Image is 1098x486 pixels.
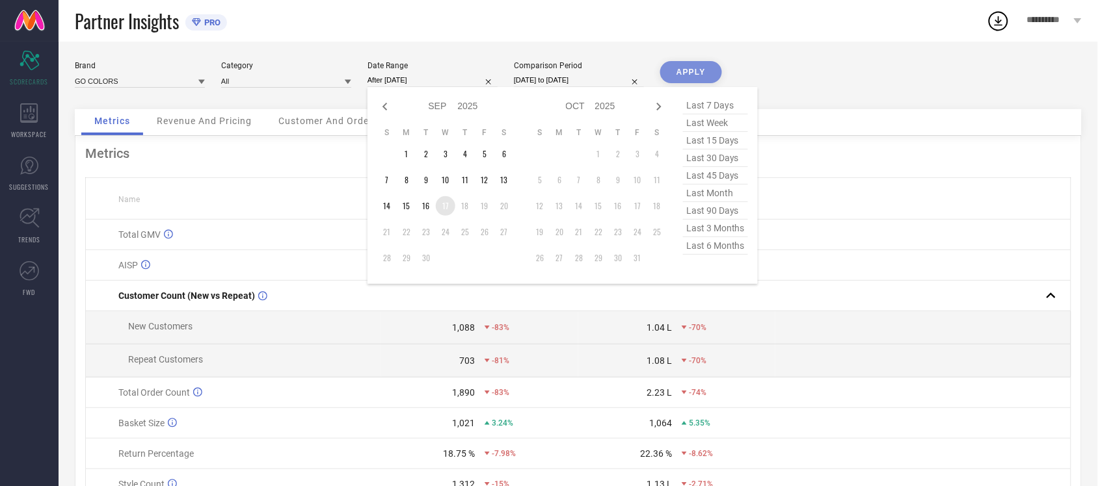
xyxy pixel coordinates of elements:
[683,114,748,132] span: last week
[569,196,589,216] td: Tue Oct 14 2025
[492,418,513,428] span: 3.24%
[569,170,589,190] td: Tue Oct 07 2025
[397,170,416,190] td: Mon Sep 08 2025
[530,222,550,242] td: Sun Oct 19 2025
[377,99,393,114] div: Previous month
[514,73,644,87] input: Select comparison period
[118,290,255,301] span: Customer Count (New vs Repeat)
[683,97,748,114] span: last 7 days
[550,196,569,216] td: Mon Oct 13 2025
[628,144,647,164] td: Fri Oct 03 2025
[569,127,589,138] th: Tuesday
[589,144,608,164] td: Wed Oct 01 2025
[377,222,397,242] td: Sun Sep 21 2025
[683,202,748,220] span: last 90 days
[118,387,190,398] span: Total Order Count
[118,448,194,459] span: Return Percentage
[436,222,455,242] td: Wed Sep 24 2025
[647,127,667,138] th: Saturday
[18,235,40,244] span: TRENDS
[683,237,748,255] span: last 6 months
[569,222,589,242] td: Tue Oct 21 2025
[530,196,550,216] td: Sun Oct 12 2025
[628,127,647,138] th: Friday
[689,388,706,397] span: -74%
[589,127,608,138] th: Wednesday
[368,73,498,87] input: Select date range
[377,170,397,190] td: Sun Sep 07 2025
[589,248,608,268] td: Wed Oct 29 2025
[689,323,706,332] span: -70%
[683,149,748,167] span: last 30 days
[452,322,475,333] div: 1,088
[455,144,475,164] td: Thu Sep 04 2025
[475,222,494,242] td: Fri Sep 26 2025
[494,170,514,190] td: Sat Sep 13 2025
[397,196,416,216] td: Mon Sep 15 2025
[455,127,475,138] th: Thursday
[10,77,49,86] span: SCORECARDS
[492,388,509,397] span: -83%
[589,222,608,242] td: Wed Oct 22 2025
[589,196,608,216] td: Wed Oct 15 2025
[118,195,140,204] span: Name
[689,418,710,428] span: 5.35%
[10,182,49,192] span: SUGGESTIONS
[416,196,436,216] td: Tue Sep 16 2025
[377,127,397,138] th: Sunday
[628,170,647,190] td: Fri Oct 10 2025
[416,248,436,268] td: Tue Sep 30 2025
[608,170,628,190] td: Thu Oct 09 2025
[118,260,138,270] span: AISP
[647,322,672,333] div: 1.04 L
[492,323,509,332] span: -83%
[647,170,667,190] td: Sat Oct 11 2025
[201,18,221,27] span: PRO
[683,220,748,237] span: last 3 months
[397,127,416,138] th: Monday
[94,116,130,126] span: Metrics
[683,185,748,202] span: last month
[647,196,667,216] td: Sat Oct 18 2025
[397,222,416,242] td: Mon Sep 22 2025
[647,144,667,164] td: Sat Oct 04 2025
[377,196,397,216] td: Sun Sep 14 2025
[608,127,628,138] th: Thursday
[416,127,436,138] th: Tuesday
[647,222,667,242] td: Sat Oct 25 2025
[608,196,628,216] td: Thu Oct 16 2025
[608,222,628,242] td: Thu Oct 23 2025
[436,196,455,216] td: Wed Sep 17 2025
[494,127,514,138] th: Saturday
[550,248,569,268] td: Mon Oct 27 2025
[397,248,416,268] td: Mon Sep 29 2025
[23,287,36,297] span: FWD
[475,170,494,190] td: Fri Sep 12 2025
[368,61,498,70] div: Date Range
[569,248,589,268] td: Tue Oct 28 2025
[608,144,628,164] td: Thu Oct 02 2025
[628,196,647,216] td: Fri Oct 17 2025
[128,321,193,331] span: New Customers
[550,127,569,138] th: Monday
[443,448,475,459] div: 18.75 %
[475,196,494,216] td: Fri Sep 19 2025
[494,144,514,164] td: Sat Sep 06 2025
[85,146,1071,161] div: Metrics
[416,144,436,164] td: Tue Sep 02 2025
[455,196,475,216] td: Thu Sep 18 2025
[397,144,416,164] td: Mon Sep 01 2025
[608,248,628,268] td: Thu Oct 30 2025
[416,222,436,242] td: Tue Sep 23 2025
[12,129,47,139] span: WORKSPACE
[436,127,455,138] th: Wednesday
[128,354,203,364] span: Repeat Customers
[494,222,514,242] td: Sat Sep 27 2025
[278,116,378,126] span: Customer And Orders
[475,127,494,138] th: Friday
[647,387,672,398] div: 2.23 L
[640,448,672,459] div: 22.36 %
[494,196,514,216] td: Sat Sep 20 2025
[628,222,647,242] td: Fri Oct 24 2025
[683,132,748,149] span: last 15 days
